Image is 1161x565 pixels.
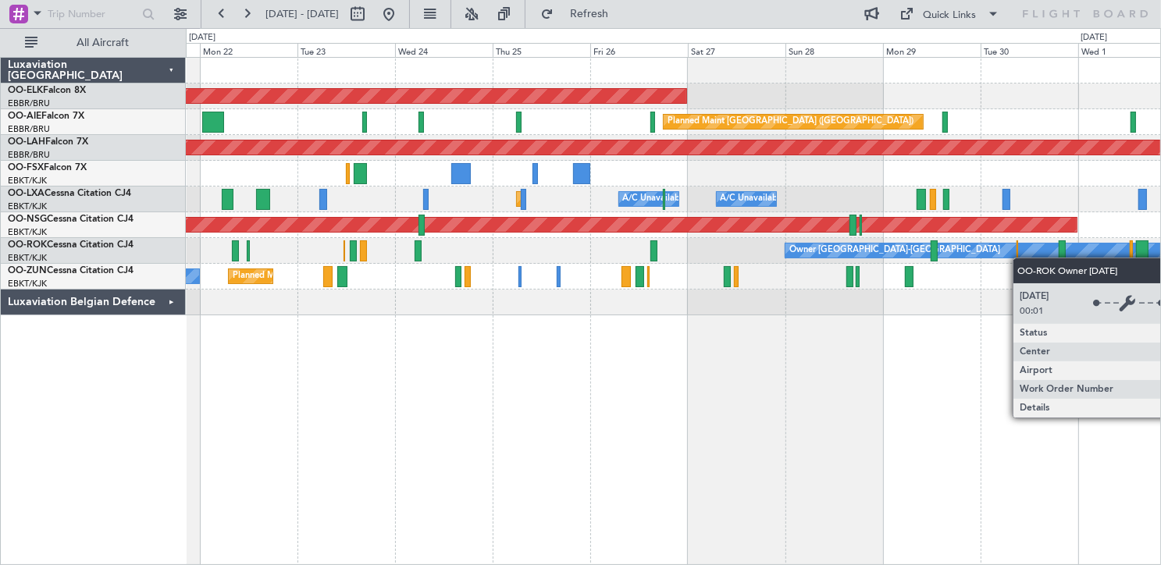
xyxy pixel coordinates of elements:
[8,226,47,238] a: EBKT/KJK
[8,240,134,250] a: OO-ROKCessna Citation CJ4
[892,2,1008,27] button: Quick Links
[8,98,50,109] a: EBBR/BRU
[8,189,45,198] span: OO-LXA
[883,43,981,57] div: Mon 29
[233,265,415,288] div: Planned Maint Kortrijk-[GEOGRAPHIC_DATA]
[8,266,47,275] span: OO-ZUN
[17,30,169,55] button: All Aircraft
[265,7,339,21] span: [DATE] - [DATE]
[8,163,87,172] a: OO-FSXFalcon 7X
[8,201,47,212] a: EBKT/KJK
[297,43,395,57] div: Tue 23
[8,112,41,121] span: OO-AIE
[8,252,47,264] a: EBKT/KJK
[8,86,86,95] a: OO-ELKFalcon 8X
[395,43,493,57] div: Wed 24
[8,240,47,250] span: OO-ROK
[8,123,50,135] a: EBBR/BRU
[721,187,785,211] div: A/C Unavailable
[8,137,45,147] span: OO-LAH
[590,43,688,57] div: Fri 26
[785,43,883,57] div: Sun 28
[789,239,1000,262] div: Owner [GEOGRAPHIC_DATA]-[GEOGRAPHIC_DATA]
[8,163,44,172] span: OO-FSX
[8,189,131,198] a: OO-LXACessna Citation CJ4
[48,2,137,26] input: Trip Number
[41,37,165,48] span: All Aircraft
[688,43,785,57] div: Sat 27
[557,9,622,20] span: Refresh
[8,215,47,224] span: OO-NSG
[8,86,43,95] span: OO-ELK
[8,149,50,161] a: EBBR/BRU
[533,2,627,27] button: Refresh
[8,137,88,147] a: OO-LAHFalcon 7X
[189,31,215,44] div: [DATE]
[8,278,47,290] a: EBKT/KJK
[200,43,297,57] div: Mon 22
[1081,31,1107,44] div: [DATE]
[623,187,913,211] div: A/C Unavailable [GEOGRAPHIC_DATA] ([GEOGRAPHIC_DATA] National)
[8,112,84,121] a: OO-AIEFalcon 7X
[668,110,913,133] div: Planned Maint [GEOGRAPHIC_DATA] ([GEOGRAPHIC_DATA])
[8,215,134,224] a: OO-NSGCessna Citation CJ4
[8,266,134,275] a: OO-ZUNCessna Citation CJ4
[493,43,590,57] div: Thu 25
[924,8,977,23] div: Quick Links
[8,175,47,187] a: EBKT/KJK
[981,43,1078,57] div: Tue 30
